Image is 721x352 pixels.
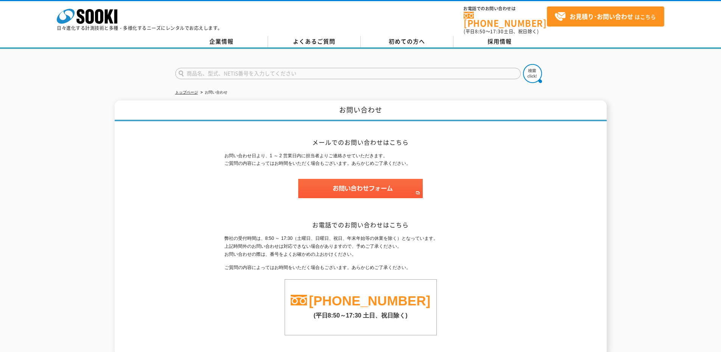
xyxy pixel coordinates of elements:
[115,100,607,121] h1: お問い合わせ
[175,68,521,79] input: 商品名、型式、NETIS番号を入力してください
[298,179,423,198] img: お問い合わせフォーム
[475,28,486,35] span: 8:50
[523,64,542,83] img: btn_search.png
[570,12,633,21] strong: お見積り･お問い合わせ
[490,28,504,35] span: 17:30
[175,36,268,47] a: 企業情報
[298,191,423,197] a: お問い合わせフォーム
[224,235,497,258] p: 弊社の受付時間は、8:50 ～ 17:30（土曜日、日曜日、祝日、年末年始等の休業を除く）となっています。 上記時間外のお問い合わせは対応できない場合がありますので、予めご了承ください。 お問い...
[224,138,497,146] h2: メールでのお問い合わせはこちら
[464,12,547,27] a: [PHONE_NUMBER]
[361,36,453,47] a: 初めての方へ
[285,308,436,320] p: (平日8:50～17:30 土日、祝日除く)
[547,6,664,27] a: お見積り･お問い合わせはこちら
[389,37,425,45] span: 初めての方へ
[268,36,361,47] a: よくあるご質問
[224,152,497,168] p: お問い合わせ日より、1 ～ 2 営業日内に担当者よりご連絡させていただきます。 ご質問の内容によってはお時間をいただく場合もございます。あらかじめご了承ください。
[199,89,227,97] li: お問い合わせ
[224,264,497,272] p: ご質問の内容によってはお時間をいただく場合もございます。あらかじめご了承ください。
[309,293,430,308] a: [PHONE_NUMBER]
[554,11,656,22] span: はこちら
[453,36,546,47] a: 採用情報
[57,26,223,30] p: 日々進化する計測技術と多種・多様化するニーズにレンタルでお応えします。
[464,6,547,11] span: お電話でのお問い合わせは
[464,28,539,35] span: (平日 ～ 土日、祝日除く)
[175,90,198,94] a: トップページ
[224,221,497,229] h2: お電話でのお問い合わせはこちら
